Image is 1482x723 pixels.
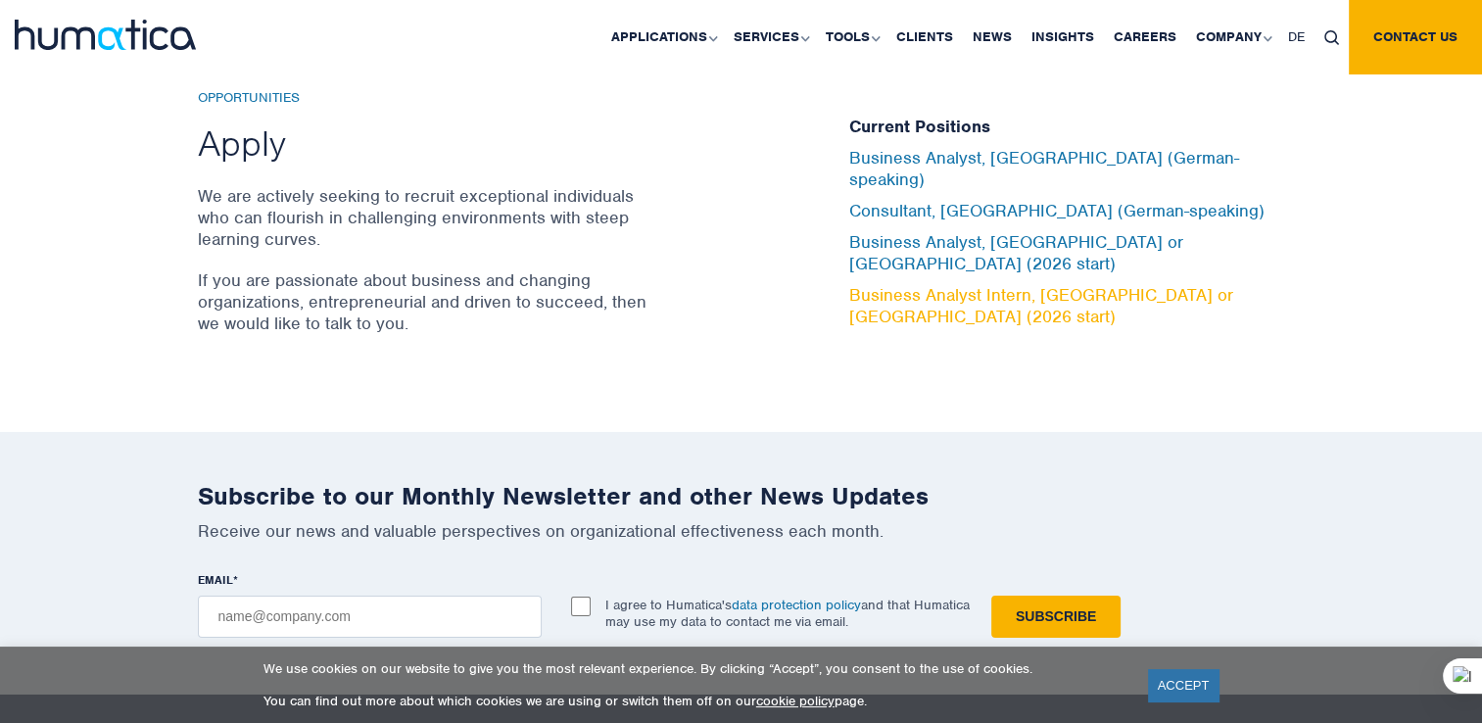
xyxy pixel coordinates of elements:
span: DE [1288,28,1305,45]
h2: Subscribe to our Monthly Newsletter and other News Updates [198,481,1285,511]
h5: Current Positions [849,117,1285,138]
input: I agree to Humatica'sdata protection policyand that Humatica may use my data to contact me via em... [571,597,591,616]
span: EMAIL [198,572,233,588]
h2: Apply [198,120,653,166]
input: Subscribe [991,596,1121,638]
a: cookie policy [756,693,835,709]
h6: Opportunities [198,90,653,107]
img: logo [15,20,196,50]
a: Business Analyst, [GEOGRAPHIC_DATA] or [GEOGRAPHIC_DATA] (2026 start) [849,231,1183,274]
p: You can find out more about which cookies we are using or switch them off on our page. [263,693,1123,709]
a: data protection policy [732,597,861,613]
p: If you are passionate about business and changing organizations, entrepreneurial and driven to su... [198,269,653,334]
a: Business Analyst Intern, [GEOGRAPHIC_DATA] or [GEOGRAPHIC_DATA] (2026 start) [849,284,1233,327]
a: Business Analyst, [GEOGRAPHIC_DATA] (German-speaking) [849,147,1239,190]
p: I agree to Humatica's and that Humatica may use my data to contact me via email. [605,597,970,630]
p: We are actively seeking to recruit exceptional individuals who can flourish in challenging enviro... [198,185,653,250]
p: Receive our news and valuable perspectives on organizational effectiveness each month. [198,520,1285,542]
a: ACCEPT [1148,669,1219,701]
img: search_icon [1324,30,1339,45]
a: Consultant, [GEOGRAPHIC_DATA] (German-speaking) [849,200,1265,221]
p: We use cookies on our website to give you the most relevant experience. By clicking “Accept”, you... [263,660,1123,677]
input: name@company.com [198,596,542,638]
